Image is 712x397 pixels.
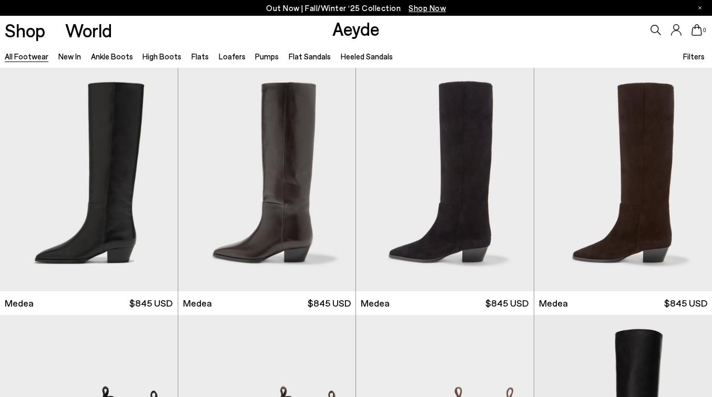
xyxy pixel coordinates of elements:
a: Aeyde [332,17,380,39]
span: Medea [539,297,568,310]
span: 0 [702,27,707,33]
a: High Boots [143,52,181,61]
span: $845 USD [664,297,707,310]
a: Flat Sandals [289,52,331,61]
a: Flats [191,52,209,61]
a: Medea $845 USD [356,291,534,315]
span: Navigate to /collections/new-in [409,3,446,13]
img: Medea Knee-High Boots [178,68,356,291]
a: Heeled Sandals [341,52,393,61]
span: $845 USD [129,297,172,310]
div: 1 / 6 [178,68,356,291]
img: Medea Suede Knee-High Boots [356,68,534,291]
a: Ankle Boots [91,52,133,61]
span: Medea [361,297,390,310]
a: Pumps [255,52,279,61]
a: 0 [691,24,702,36]
span: $845 USD [485,297,528,310]
span: Filters [683,52,705,61]
a: Shop [5,21,45,39]
a: Next slide Previous slide [356,68,534,291]
span: Medea [183,297,212,310]
a: Next slide Previous slide [178,68,356,291]
a: New In [58,52,81,61]
a: Medea $845 USD [178,291,356,315]
p: Out Now | Fall/Winter ‘25 Collection [266,2,446,15]
a: All Footwear [5,52,48,61]
a: Loafers [219,52,246,61]
a: World [65,21,112,39]
span: Medea [5,297,34,310]
div: 1 / 6 [356,68,534,291]
span: $845 USD [308,297,351,310]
